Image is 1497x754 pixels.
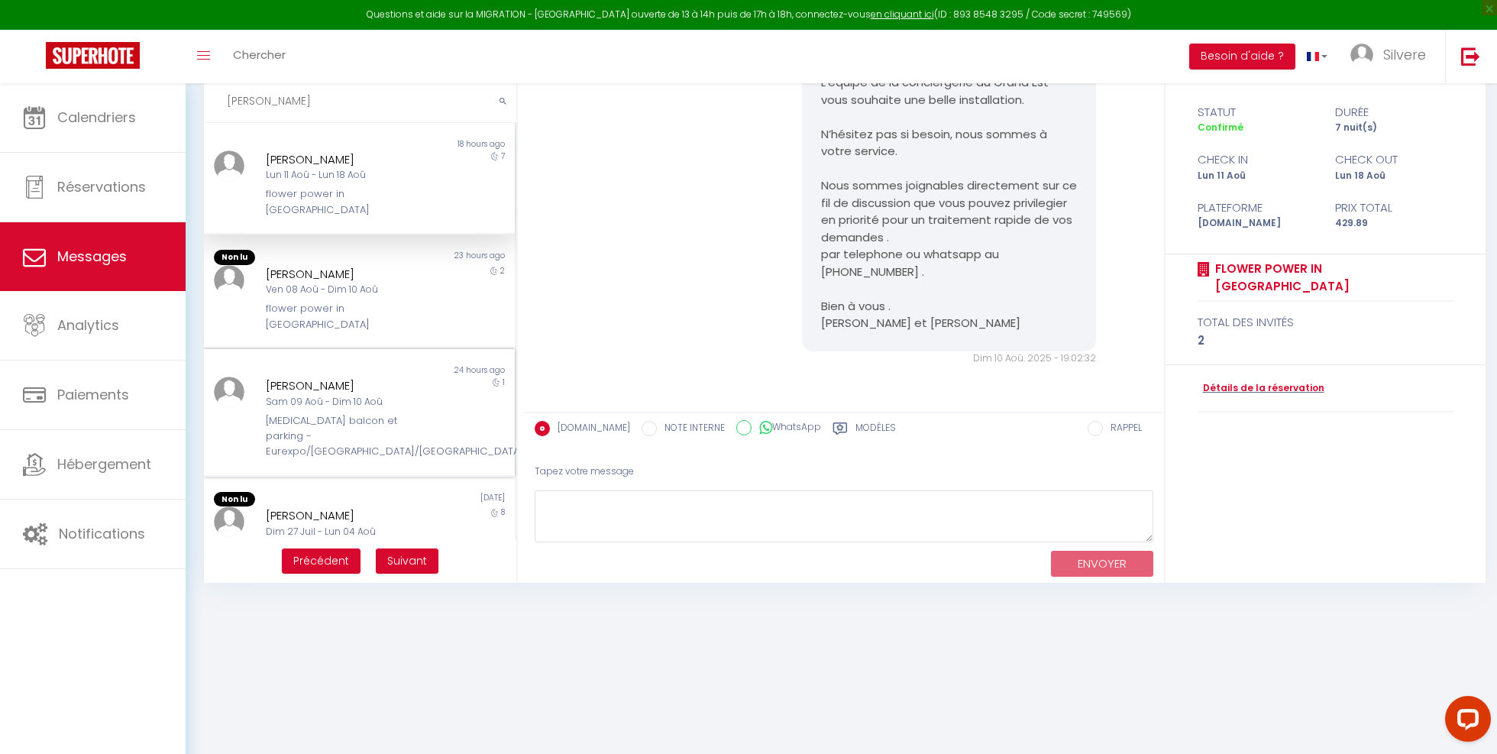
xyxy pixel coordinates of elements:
div: [PERSON_NAME] [266,377,427,395]
div: Ven 08 Aoû - Dim 10 Aoû [266,283,427,297]
label: NOTE INTERNE [657,421,725,438]
label: [DOMAIN_NAME] [550,421,630,438]
div: Lun 18 Aoû [1325,169,1463,183]
button: Previous [282,549,361,574]
span: Suivant [387,553,427,568]
button: ENVOYER [1051,551,1153,578]
div: [PERSON_NAME] [266,506,427,525]
div: Dim 10 Aoû. 2025 - 19:02:32 [802,351,1096,366]
div: [MEDICAL_DATA] balcon et parking - Eurexpo/[GEOGRAPHIC_DATA]/[GEOGRAPHIC_DATA]/[GEOGRAPHIC_DATA] [266,413,427,460]
div: 24 hours ago [359,364,514,377]
button: Besoin d'aide ? [1189,44,1295,70]
span: Chercher [233,47,286,63]
div: flower power in [GEOGRAPHIC_DATA] [266,186,427,218]
span: 2 [500,265,505,277]
div: flower power in [GEOGRAPHIC_DATA] [266,301,427,332]
div: check in [1187,150,1325,169]
span: 7 [501,150,505,162]
div: [PERSON_NAME] [266,150,427,169]
a: en cliquant ici [871,8,934,21]
div: check out [1325,150,1463,169]
div: 18 hours ago [359,138,514,150]
span: Messages [57,247,127,266]
span: Non lu [214,492,255,507]
label: WhatsApp [752,420,821,437]
input: Rechercher un mot clé [204,80,516,123]
div: 23 hours ago [359,250,514,265]
div: 429.89 [1325,216,1463,231]
iframe: LiveChat chat widget [1433,690,1497,754]
a: ... Silvere [1339,30,1445,83]
div: 2 [1198,332,1454,350]
img: ... [1350,44,1373,66]
label: RAPPEL [1103,421,1142,438]
img: ... [214,506,244,537]
div: Lun 11 Aoû [1187,169,1325,183]
img: ... [214,265,244,296]
div: [PERSON_NAME] [266,265,427,283]
div: durée [1325,103,1463,121]
span: Silvere [1383,45,1426,64]
span: Notifications [59,524,145,543]
div: total des invités [1198,313,1454,332]
span: Non lu [214,250,255,265]
div: Tapez votre message [535,453,1154,490]
span: Réservations [57,177,146,196]
img: ... [214,150,244,181]
span: Confirmé [1198,121,1243,134]
span: Calendriers [57,108,136,127]
button: Next [376,549,438,574]
img: Super Booking [46,42,140,69]
img: ... [214,377,244,407]
div: [DOMAIN_NAME] [1187,216,1325,231]
div: Lun 11 Aoû - Lun 18 Aoû [266,168,427,183]
div: Prix total [1325,199,1463,217]
div: statut [1187,103,1325,121]
a: Détails de la réservation [1198,381,1324,396]
div: Sam 09 Aoû - Dim 10 Aoû [266,395,427,409]
span: Hébergement [57,455,151,474]
span: 8 [501,506,505,518]
div: 7 nuit(s) [1325,121,1463,135]
p: Wifi : Starlink Mot de pase : a123456789 L’équipe de la conciergerie du Grand Est vous souhaite u... [821,23,1077,332]
img: logout [1461,47,1480,66]
span: Paiements [57,385,129,404]
span: 1 [503,377,505,388]
span: Précédent [293,553,349,568]
div: [DATE] [359,492,514,507]
a: flower power in [GEOGRAPHIC_DATA] [1210,260,1454,296]
label: Modèles [855,421,896,440]
div: Plateforme [1187,199,1325,217]
a: Chercher [221,30,297,83]
span: Analytics [57,316,119,335]
div: Dim 27 Juil - Lun 04 Aoû [266,525,427,539]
